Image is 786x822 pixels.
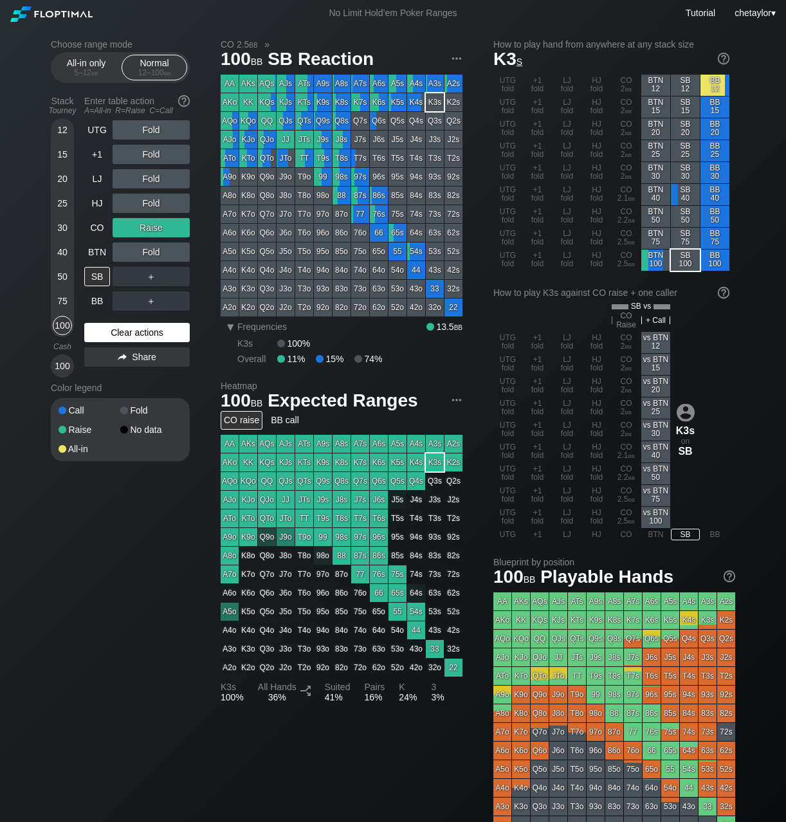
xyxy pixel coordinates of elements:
span: bb [628,237,635,246]
div: UTG fold [493,184,522,205]
div: 43s [426,261,444,279]
div: 53s [426,242,444,260]
span: bb [625,84,632,93]
div: 65o [370,242,388,260]
span: bb [628,215,635,224]
div: LJ fold [553,75,581,96]
div: 5 – 12 [59,68,113,77]
div: A8o [221,187,239,205]
div: 64s [407,224,425,242]
div: J5o [277,242,295,260]
div: +1 fold [523,228,552,249]
div: 63o [370,280,388,298]
span: bb [91,68,98,77]
div: K6s [370,93,388,111]
div: J3s [426,131,444,149]
div: 15 [53,145,72,164]
span: 100 [219,50,264,71]
div: K4o [239,261,257,279]
div: T8o [295,187,313,205]
div: BB 15 [700,96,729,118]
div: AA [221,75,239,93]
div: LJ fold [553,250,581,271]
div: 100 [53,356,72,376]
div: +1 fold [523,140,552,161]
div: BB 12 [700,75,729,96]
div: QTs [295,112,313,130]
div: Fold [120,406,182,415]
div: Fold [113,194,190,213]
img: help.32db89a4.svg [717,51,731,66]
img: Floptimal logo [10,6,93,22]
div: Q8o [258,187,276,205]
div: T7o [295,205,313,223]
div: Q4s [407,112,425,130]
div: No Limit Hold’em Poker Ranges [309,8,476,21]
div: Q5o [258,242,276,260]
div: Q3s [426,112,444,130]
div: J8o [277,187,295,205]
div: A7o [221,205,239,223]
div: HJ fold [582,162,611,183]
div: 20 [53,169,72,188]
span: bb [251,53,263,68]
div: 74s [407,205,425,223]
div: HJ fold [582,140,611,161]
div: +1 fold [523,206,552,227]
div: 97s [351,168,369,186]
div: CO 2 [612,96,641,118]
div: BTN 25 [641,140,670,161]
div: 32s [444,280,462,298]
div: A2s [444,75,462,93]
div: CO 2.5 [612,250,641,271]
div: LJ fold [553,162,581,183]
div: Q2s [444,112,462,130]
div: K5s [388,93,407,111]
div: J7o [277,205,295,223]
div: 95s [388,168,407,186]
span: K3 [493,49,522,69]
div: SB 30 [671,162,700,183]
div: BTN 75 [641,228,670,249]
img: Split arrow icon [300,686,311,696]
span: bb [628,194,635,203]
div: KQo [239,112,257,130]
div: 98s [333,168,351,186]
div: LJ fold [553,228,581,249]
div: 87s [351,187,369,205]
div: UTG fold [493,75,522,96]
div: 54s [407,242,425,260]
div: SB 12 [671,75,700,96]
div: KTo [239,149,257,167]
div: BB 40 [700,184,729,205]
div: 74o [351,261,369,279]
div: T7s [351,149,369,167]
div: QTo [258,149,276,167]
div: A3s [426,75,444,93]
div: 55 [388,242,407,260]
div: ＋ [113,267,190,286]
span: CO 2.5 [219,39,260,50]
div: K4s [407,93,425,111]
div: LJ fold [553,140,581,161]
div: +1 fold [523,118,552,140]
img: help.32db89a4.svg [177,94,191,108]
img: icon-avatar.b40e07d9.svg [677,403,695,421]
div: K8o [239,187,257,205]
span: bb [625,106,632,115]
div: K8s [333,93,351,111]
div: T9o [295,168,313,186]
div: HJ fold [582,206,611,227]
div: 12 [53,120,72,140]
div: CO 2 [612,140,641,161]
div: 54o [388,261,407,279]
div: A7s [351,75,369,93]
div: 64o [370,261,388,279]
div: T6s [370,149,388,167]
div: K3o [239,280,257,298]
div: 75 [53,291,72,311]
span: bb [249,39,257,50]
div: KTs [295,93,313,111]
div: Fold [113,242,190,262]
div: 84o [333,261,351,279]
